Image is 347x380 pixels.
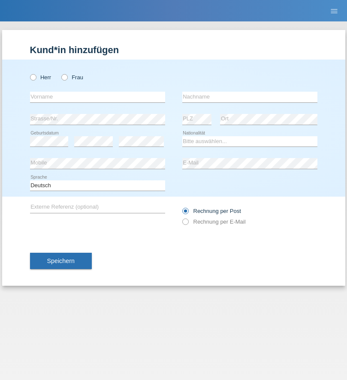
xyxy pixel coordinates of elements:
[330,7,338,15] i: menu
[182,208,188,218] input: Rechnung per Post
[326,8,343,13] a: menu
[61,74,83,81] label: Frau
[30,74,51,81] label: Herr
[30,45,317,55] h1: Kund*in hinzufügen
[30,74,36,80] input: Herr
[61,74,67,80] input: Frau
[182,218,246,225] label: Rechnung per E-Mail
[182,218,188,229] input: Rechnung per E-Mail
[182,208,241,214] label: Rechnung per Post
[30,253,92,269] button: Speichern
[47,257,75,264] span: Speichern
